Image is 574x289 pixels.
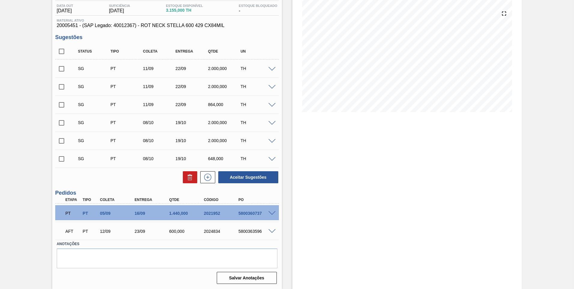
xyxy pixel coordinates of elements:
[109,156,145,161] div: Pedido de Transferência
[109,84,145,89] div: Pedido de Transferência
[180,171,197,183] div: Excluir Sugestões
[239,84,275,89] div: TH
[65,229,80,234] p: AFT
[166,4,203,8] span: Estoque Disponível
[77,138,113,143] div: Sugestão Criada
[174,156,210,161] div: 19/10/2025
[239,4,277,8] span: Estoque Bloqueado
[109,8,130,14] span: [DATE]
[77,156,113,161] div: Sugestão Criada
[218,171,278,183] button: Aceitar Sugestões
[133,198,172,202] div: Entrega
[207,156,243,161] div: 648,000
[239,49,275,53] div: UN
[109,120,145,125] div: Pedido de Transferência
[57,19,277,22] span: Material ativo
[141,138,178,143] div: 08/10/2025
[141,156,178,161] div: 08/10/2025
[109,138,145,143] div: Pedido de Transferência
[202,198,241,202] div: Código
[237,229,276,234] div: 5800363596
[197,171,215,183] div: Nova sugestão
[141,120,178,125] div: 08/10/2025
[64,198,82,202] div: Etapa
[109,4,130,8] span: Suficiência
[174,49,210,53] div: Entrega
[77,120,113,125] div: Sugestão Criada
[81,211,99,216] div: Pedido de Transferência
[57,23,277,28] span: 20005451 - (SAP Legado: 40012367) - ROT NECK STELLA 600 429 CX84MIL
[57,240,277,248] label: Anotações
[207,120,243,125] div: 2.000,000
[141,66,178,71] div: 11/09/2025
[141,84,178,89] div: 11/09/2025
[202,211,241,216] div: 2021952
[168,229,207,234] div: 600,000
[215,171,279,184] div: Aceitar Sugestões
[239,102,275,107] div: TH
[207,138,243,143] div: 2.000,000
[207,102,243,107] div: 864,000
[81,229,99,234] div: Pedido de Transferência
[64,207,82,220] div: Pedido em Trânsito
[77,66,113,71] div: Sugestão Criada
[207,49,243,53] div: Qtde
[109,102,145,107] div: Pedido de Transferência
[174,120,210,125] div: 19/10/2025
[239,156,275,161] div: TH
[174,66,210,71] div: 22/09/2025
[166,8,203,13] span: 3.155,000 TH
[133,211,172,216] div: 16/09/2025
[239,120,275,125] div: TH
[57,4,73,8] span: Data out
[109,66,145,71] div: Pedido de Transferência
[57,8,73,14] span: [DATE]
[207,66,243,71] div: 2.000,000
[55,34,279,41] h3: Sugestões
[109,49,145,53] div: Tipo
[174,84,210,89] div: 22/09/2025
[133,229,172,234] div: 23/09/2025
[237,198,276,202] div: PO
[237,4,279,14] div: -
[77,102,113,107] div: Sugestão Criada
[65,211,80,216] p: PT
[98,211,137,216] div: 05/09/2025
[239,138,275,143] div: TH
[64,225,82,238] div: Aguardando Fornecimento
[237,211,276,216] div: 5800360737
[81,198,99,202] div: Tipo
[168,198,207,202] div: Qtde
[77,49,113,53] div: Status
[98,198,137,202] div: Coleta
[168,211,207,216] div: 1.440,000
[174,102,210,107] div: 22/09/2025
[77,84,113,89] div: Sugestão Criada
[202,229,241,234] div: 2024834
[141,102,178,107] div: 11/09/2025
[98,229,137,234] div: 12/09/2025
[239,66,275,71] div: TH
[207,84,243,89] div: 2.000,000
[217,272,277,284] button: Salvar Anotações
[141,49,178,53] div: Coleta
[55,190,279,196] h3: Pedidos
[174,138,210,143] div: 19/10/2025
